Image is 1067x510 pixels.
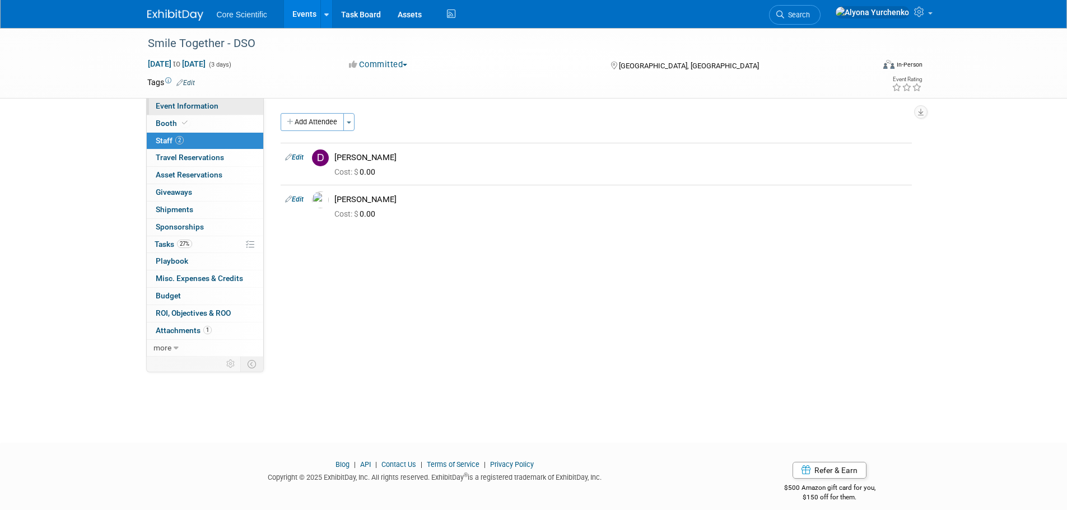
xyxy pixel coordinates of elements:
a: Sponsorships [147,219,263,236]
span: Search [784,11,810,19]
div: Smile Together - DSO [144,34,857,54]
span: 1 [203,326,212,334]
img: D.jpg [312,149,329,166]
span: Giveaways [156,188,192,196]
span: Staff [156,136,184,145]
img: Format-Inperson.png [883,60,894,69]
span: Misc. Expenses & Credits [156,274,243,283]
span: 0.00 [334,209,380,218]
a: Tasks27% [147,236,263,253]
span: Travel Reservations [156,153,224,162]
a: Privacy Policy [490,460,534,469]
span: Tasks [155,240,192,249]
img: ExhibitDay [147,10,203,21]
span: 0.00 [334,167,380,176]
span: 2 [175,136,184,144]
div: $150 off for them. [739,493,920,502]
div: [PERSON_NAME] [334,152,907,163]
span: | [418,460,425,469]
a: ROI, Objectives & ROO [147,305,263,322]
span: to [171,59,182,68]
span: Shipments [156,205,193,214]
img: Alyona Yurchenko [835,6,910,18]
span: Cost: $ [334,209,360,218]
span: Budget [156,291,181,300]
span: Attachments [156,326,212,335]
span: 27% [177,240,192,248]
a: Blog [336,460,350,469]
a: Shipments [147,202,263,218]
a: Asset Reservations [147,167,263,184]
div: $500 Amazon gift card for you, [739,476,920,502]
a: Contact Us [381,460,416,469]
i: Booth reservation complete [182,120,188,126]
div: [PERSON_NAME] [334,194,907,205]
span: Core Scientific [217,10,267,19]
a: Edit [176,79,195,87]
td: Tags [147,77,195,88]
span: Playbook [156,256,188,265]
span: [DATE] [DATE] [147,59,206,69]
span: more [153,343,171,352]
div: Event Rating [892,77,922,82]
a: Staff2 [147,133,263,149]
span: | [351,460,358,469]
span: (3 days) [208,61,231,68]
button: Committed [345,59,412,71]
a: Edit [285,153,304,161]
button: Add Attendee [281,113,344,131]
span: [GEOGRAPHIC_DATA], [GEOGRAPHIC_DATA] [619,62,759,70]
a: Search [769,5,821,25]
a: API [360,460,371,469]
sup: ® [464,472,468,478]
span: Sponsorships [156,222,204,231]
div: Copyright © 2025 ExhibitDay, Inc. All rights reserved. ExhibitDay is a registered trademark of Ex... [147,470,723,483]
a: Refer & Earn [793,462,866,479]
a: Budget [147,288,263,305]
span: Event Information [156,101,218,110]
a: Booth [147,115,263,132]
td: Personalize Event Tab Strip [221,357,241,371]
span: Booth [156,119,190,128]
a: Giveaways [147,184,263,201]
span: Cost: $ [334,167,360,176]
span: ROI, Objectives & ROO [156,308,231,317]
a: Edit [285,195,304,203]
div: In-Person [896,60,922,69]
span: | [372,460,380,469]
a: Travel Reservations [147,149,263,166]
div: Event Format [808,58,923,75]
span: Asset Reservations [156,170,222,179]
a: Playbook [147,253,263,270]
a: Terms of Service [427,460,479,469]
span: | [481,460,488,469]
a: more [147,340,263,357]
a: Attachments1 [147,322,263,339]
a: Event Information [147,98,263,115]
td: Toggle Event Tabs [240,357,263,371]
a: Misc. Expenses & Credits [147,270,263,287]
